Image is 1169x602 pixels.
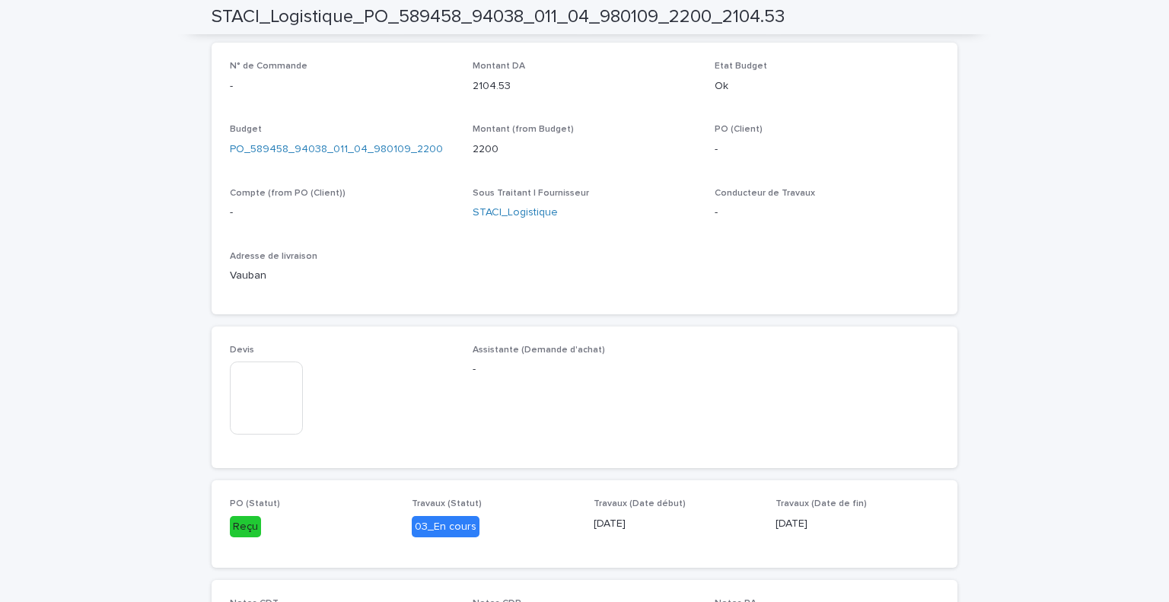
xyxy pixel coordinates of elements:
[715,78,939,94] p: Ok
[473,78,697,94] p: 2104.53
[230,499,280,508] span: PO (Statut)
[230,189,346,198] span: Compte (from PO (Client))
[230,62,307,71] span: N° de Commande
[230,268,454,284] p: Vauban
[776,516,939,532] p: [DATE]
[412,499,482,508] span: Travaux (Statut)
[473,362,697,377] p: -
[715,205,939,221] p: -
[230,252,317,261] span: Adresse de livraison
[473,142,697,158] p: 2200
[473,205,558,221] a: STACI_Logistique
[230,125,262,134] span: Budget
[715,189,815,198] span: Conducteur de Travaux
[715,125,763,134] span: PO (Client)
[473,346,605,355] span: Assistante (Demande d'achat)
[473,125,574,134] span: Montant (from Budget)
[230,142,443,158] a: PO_589458_94038_011_04_980109_2200
[473,189,589,198] span: Sous Traitant | Fournisseur
[715,142,939,158] p: -
[594,499,686,508] span: Travaux (Date début)
[230,205,454,221] p: -
[212,6,785,28] h2: STACI_Logistique_PO_589458_94038_011_04_980109_2200_2104.53
[594,516,757,532] p: [DATE]
[230,78,454,94] p: -
[776,499,867,508] span: Travaux (Date de fin)
[230,516,261,538] div: Reçu
[412,516,479,538] div: 03_En cours
[230,346,254,355] span: Devis
[715,62,767,71] span: Etat Budget
[473,62,525,71] span: Montant DA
